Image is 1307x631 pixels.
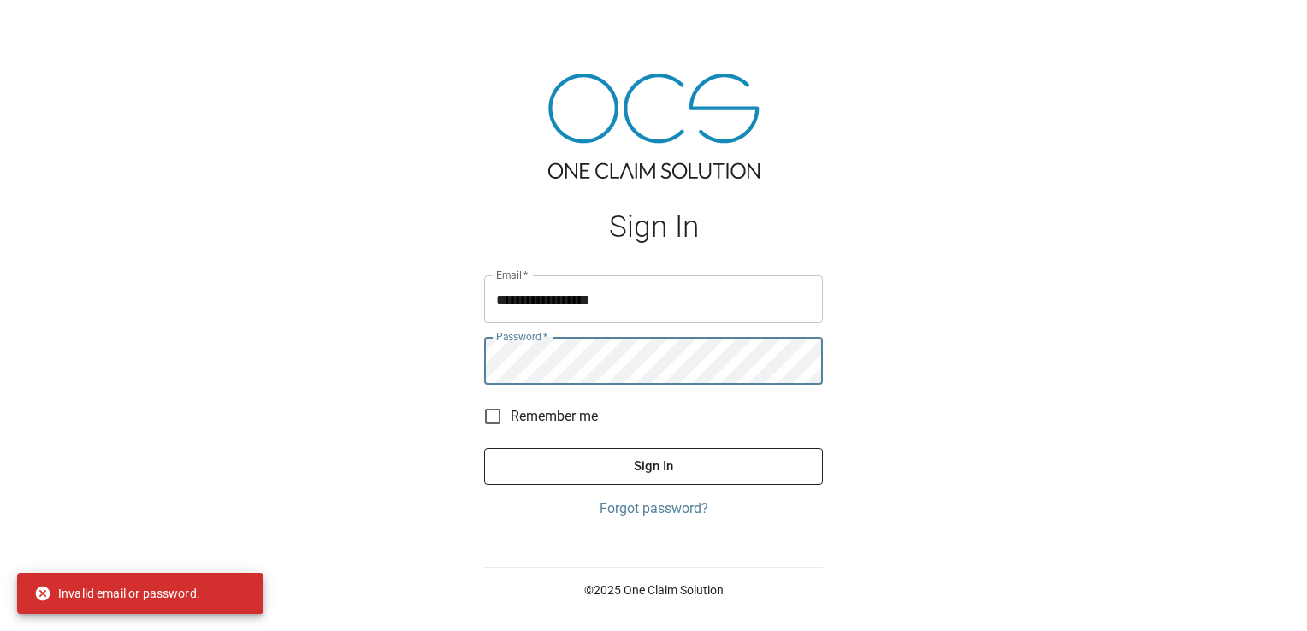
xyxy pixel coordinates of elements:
[34,578,200,609] div: Invalid email or password.
[484,448,823,484] button: Sign In
[484,581,823,599] p: © 2025 One Claim Solution
[548,74,760,179] img: ocs-logo-tra.png
[496,329,547,344] label: Password
[21,10,89,44] img: ocs-logo-white-transparent.png
[511,406,598,427] span: Remember me
[484,209,823,245] h1: Sign In
[484,498,823,519] a: Forgot password?
[496,268,529,282] label: Email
